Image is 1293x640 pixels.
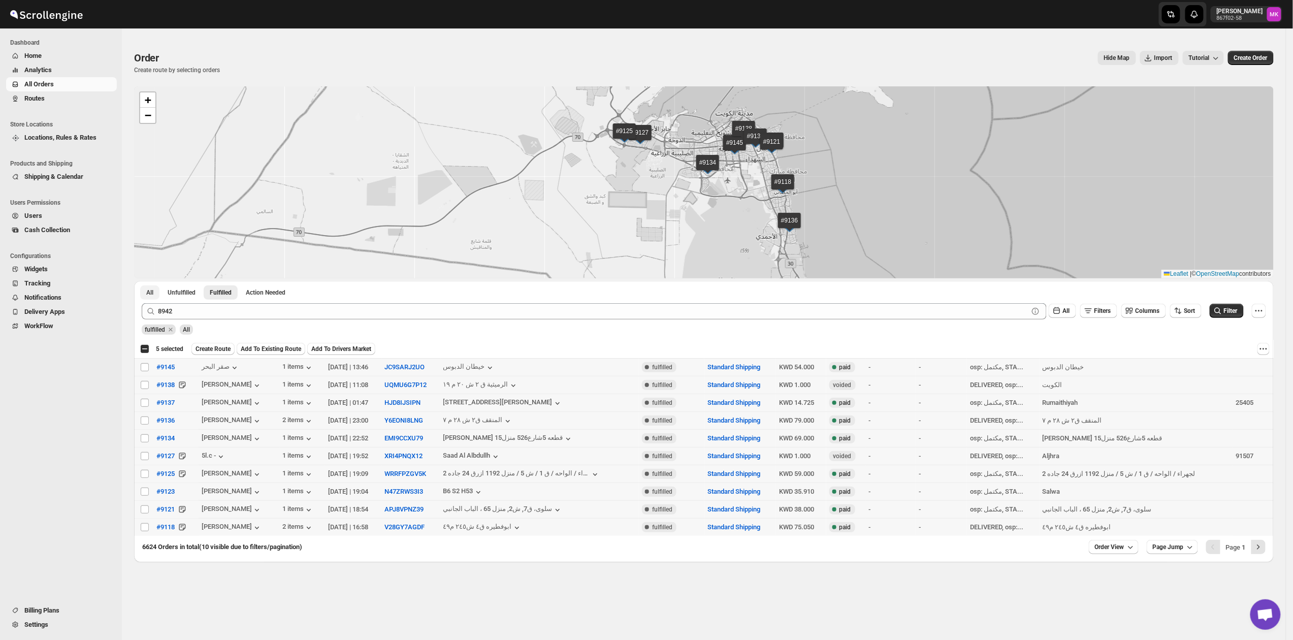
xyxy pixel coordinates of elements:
[150,359,181,375] button: #9145
[970,433,1036,443] div: osp: مكتمل, STA...
[150,377,181,393] button: #9138
[1251,540,1266,554] button: Next
[869,433,913,443] div: -
[748,137,763,148] img: Marker
[328,380,378,390] div: [DATE] | 11:08
[1089,540,1139,554] button: Order View
[282,434,314,444] button: 1 items
[166,325,175,334] button: Remove
[443,487,483,497] button: B6 S2 H53
[1043,469,1230,479] div: لجهراء / الواحه / ق 1 / ش 5 / منزل 1192 ازرق 24 جاده 2
[765,141,780,152] img: Marker
[156,504,175,515] span: #9121
[919,415,964,426] div: -
[24,80,54,88] span: All Orders
[282,505,314,515] div: 1 items
[202,398,262,408] div: [PERSON_NAME]
[6,91,117,106] button: Routes
[443,523,512,530] div: ابوفطيره ق٤ ش٢٤٥ م٤٩
[282,363,314,373] button: 1 items
[156,380,175,390] span: #9138
[779,362,823,372] div: KWD 54.000
[443,380,519,391] button: الرميثية ق ٢ ش ٢٠ م ١٩
[282,523,314,533] button: 2 items
[202,380,262,391] button: [PERSON_NAME]
[328,433,378,443] div: [DATE] | 22:52
[24,279,50,287] span: Tracking
[727,143,742,154] img: Marker
[443,416,513,426] button: المنقف ق٢ ش ٢٨ م ٧
[1189,54,1210,62] span: Tutorial
[633,133,648,144] img: Marker
[6,291,117,305] button: Notifications
[839,417,851,425] span: paid
[970,398,1036,408] div: osp: مكتمل, STA...
[1226,543,1246,551] span: Page
[443,452,501,462] button: Saad Al Albdullh
[1063,307,1070,314] span: All
[10,159,117,168] span: Products and Shipping
[6,262,117,276] button: Widgets
[779,398,823,408] div: KWD 14.725
[24,134,96,141] span: Locations, Rules & Rates
[779,522,823,532] div: KWD 75.050
[282,487,314,497] button: 1 items
[282,380,314,391] button: 1 items
[307,343,375,355] button: Add To Drivers Market
[700,163,716,174] img: Marker
[202,452,226,462] button: ‪5l.c -‬‏
[1140,51,1179,65] button: Import
[779,415,823,426] div: KWD 79.000
[202,434,262,444] div: [PERSON_NAME]
[1043,362,1230,372] div: خيطان الدبوس
[145,109,151,121] span: −
[652,399,672,407] span: fulfilled
[24,226,70,234] span: Cash Collection
[384,399,421,406] button: HJD8IJSIPN
[202,523,262,533] div: [PERSON_NAME]
[168,289,196,297] span: Unfulfilled
[282,398,314,408] button: 1 items
[1098,51,1136,65] button: Map action label
[869,362,913,372] div: -
[202,469,262,479] button: [PERSON_NAME]
[24,173,83,180] span: Shipping & Calendar
[782,221,797,232] img: Marker
[183,326,190,333] span: All
[241,345,301,353] span: Add To Existing Route
[779,433,823,443] div: KWD 69.000
[707,488,760,495] button: Standard Shipping
[764,142,780,153] img: Marker
[204,285,238,300] button: Fulfilled
[24,265,48,273] span: Widgets
[839,505,851,514] span: paid
[328,398,378,408] div: [DATE] | 01:47
[282,416,314,426] button: 2 items
[652,363,672,371] span: fulfilled
[156,522,175,532] span: #9118
[970,504,1036,515] div: osp: مكتمل, STA...
[869,504,913,515] div: -
[150,395,181,411] button: #9137
[919,469,964,479] div: -
[652,470,672,478] span: fulfilled
[779,380,823,390] div: KWD 1.000
[246,289,285,297] span: Action Needed
[156,433,175,443] span: #9134
[1147,540,1198,554] button: Page Jump
[210,289,232,297] span: Fulfilled
[1217,15,1263,21] p: 867f02-58
[919,522,964,532] div: -
[24,52,42,59] span: Home
[6,305,117,319] button: Delivery Apps
[158,303,1028,319] input: Order Search Eg.#9145
[142,543,302,551] span: 6624 Orders in total (10 visible due to filters/pagination)
[311,345,371,353] span: Add To Drivers Market
[156,451,175,461] span: #9127
[150,484,181,500] button: #9123
[328,487,378,497] div: [DATE] | 19:04
[202,363,240,373] button: صقر البحر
